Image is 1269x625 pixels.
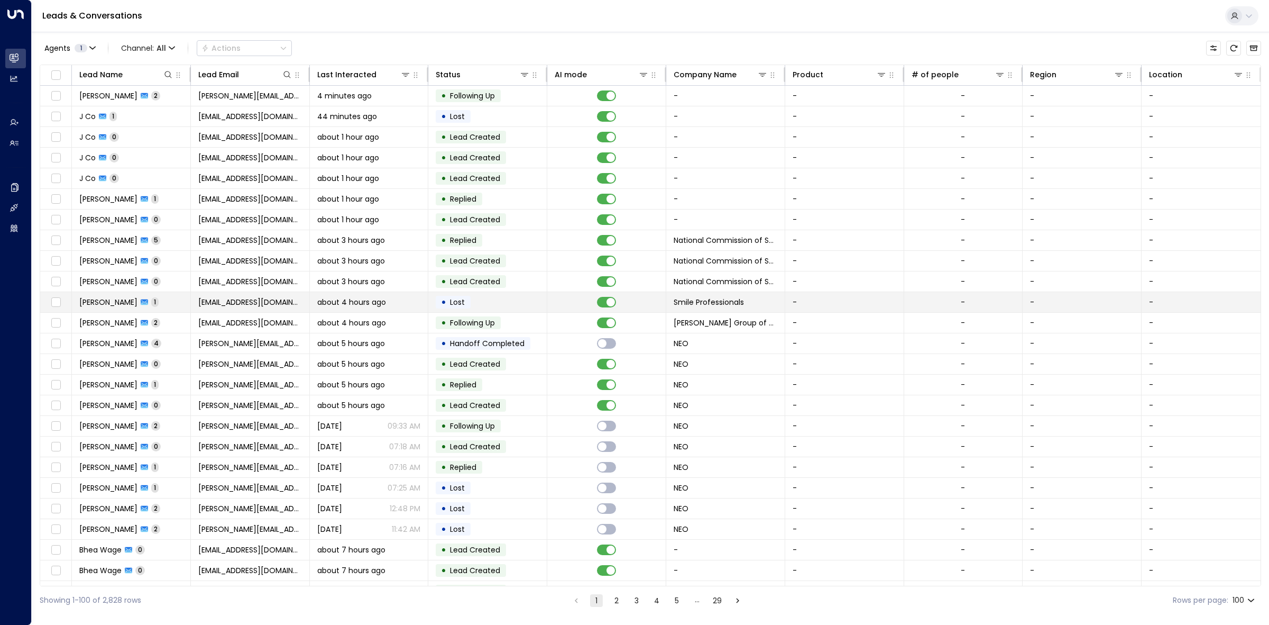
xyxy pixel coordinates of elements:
[450,276,500,287] span: Lead Created
[441,231,446,249] div: •
[674,68,768,81] div: Company Name
[317,90,372,101] span: 4 minutes ago
[441,149,446,167] div: •
[785,416,904,436] td: -
[666,86,785,106] td: -
[198,297,302,307] span: rlorenzsantos@gmail.com
[198,173,302,184] span: jstco@outlook.com
[961,462,965,473] div: -
[450,421,495,431] span: Following Up
[1142,437,1261,457] td: -
[785,499,904,519] td: -
[785,354,904,374] td: -
[674,235,777,246] span: National Commission of Senior Citizens
[151,297,159,306] span: 1
[590,594,603,607] button: page 1
[49,255,62,268] span: Toggle select row
[793,68,823,81] div: Product
[151,380,159,389] span: 1
[450,194,476,204] span: Replied
[198,235,302,246] span: roncr@ncsc.gov.ph
[317,68,411,81] div: Last Interacted
[961,152,965,163] div: -
[961,256,965,266] div: -
[1142,86,1261,106] td: -
[317,214,379,225] span: about 1 hour ago
[785,313,904,333] td: -
[630,594,643,607] button: Go to page 3
[450,338,525,349] span: Handoff Completed
[198,152,302,163] span: jstco@outlook.com
[198,90,302,101] span: avery.colcord@abcarval.com
[198,111,302,122] span: jstco@outlook.com
[198,68,292,81] div: Lead Email
[666,168,785,188] td: -
[674,256,777,266] span: National Commission of Senior Citizens
[198,462,302,473] span: christine.tolentino@neooffice.ph
[49,461,62,474] span: Toggle select row
[1142,354,1261,374] td: -
[1142,271,1261,292] td: -
[151,421,160,430] span: 2
[1023,478,1142,498] td: -
[1023,86,1142,106] td: -
[450,132,500,142] span: Lead Created
[198,338,302,349] span: christine.tolentino@neooffice.ph
[389,462,420,473] p: 07:16 AM
[79,132,96,142] span: J Co
[450,90,495,101] span: Following Up
[441,293,446,311] div: •
[317,421,342,431] span: Aug 07, 2025
[198,256,302,266] span: roncr@ncsc.gov.ph
[785,292,904,312] td: -
[1149,68,1244,81] div: Location
[198,421,302,431] span: christine.tolentino@neooffice.ph
[450,462,476,473] span: Replied
[441,252,446,270] div: •
[49,193,62,206] span: Toggle select row
[109,174,119,183] span: 0
[441,458,446,476] div: •
[49,316,62,330] span: Toggle select row
[785,581,904,601] td: -
[674,379,688,390] span: NEO
[1173,595,1228,606] label: Rows per page:
[674,441,688,452] span: NEO
[666,560,785,581] td: -
[79,214,137,225] span: samantha ross
[1142,189,1261,209] td: -
[961,318,965,328] div: -
[79,256,137,266] span: John Patrick Bacoy
[1023,148,1142,168] td: -
[79,90,137,101] span: Avery Colcord
[610,594,623,607] button: Go to page 2
[1030,68,1124,81] div: Region
[785,106,904,126] td: -
[157,44,166,52] span: All
[785,457,904,477] td: -
[785,86,904,106] td: -
[79,359,137,369] span: Christine Tolentino
[441,107,446,125] div: •
[674,68,737,81] div: Company Name
[1142,581,1261,601] td: -
[666,210,785,230] td: -
[1023,271,1142,292] td: -
[317,132,379,142] span: about 1 hour ago
[961,338,965,349] div: -
[79,194,137,204] span: samantha ross
[1023,333,1142,354] td: -
[1023,210,1142,230] td: -
[450,173,500,184] span: Lead Created
[49,131,62,144] span: Toggle select row
[1149,68,1182,81] div: Location
[1142,478,1261,498] td: -
[666,189,785,209] td: -
[49,378,62,392] span: Toggle select row
[1023,395,1142,415] td: -
[79,173,96,184] span: J Co
[79,68,123,81] div: Lead Name
[79,400,137,411] span: Christine Tolentino
[198,194,302,204] span: anjelluseu.pollin@gmail.com
[75,44,87,52] span: 1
